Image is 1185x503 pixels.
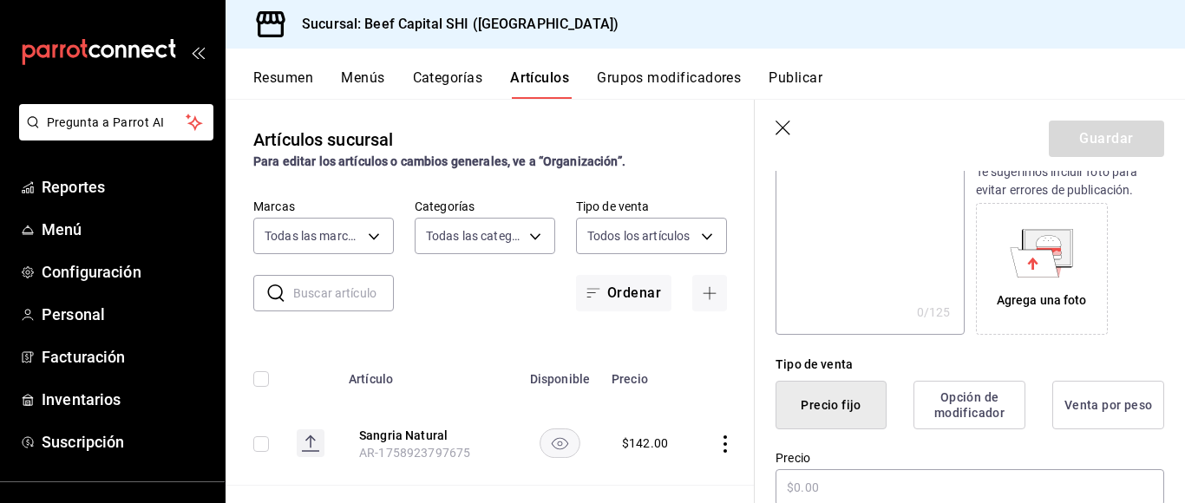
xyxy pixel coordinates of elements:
span: Facturación [42,345,211,369]
div: Agrega una foto [980,207,1103,330]
th: Precio [601,346,696,402]
button: Opción de modificador [913,381,1025,429]
span: Todas las categorías, Sin categoría [426,227,523,245]
button: actions [717,435,734,453]
button: Venta por peso [1052,381,1164,429]
button: Grupos modificadores [597,69,741,99]
span: Reportes [42,175,211,199]
div: 0 /125 [917,304,951,321]
button: Publicar [769,69,822,99]
input: Buscar artículo [293,276,394,310]
button: edit-product-location [359,427,498,444]
button: Ordenar [576,275,671,311]
strong: Para editar los artículos o cambios generales, ve a “Organización”. [253,154,625,168]
div: Tipo de venta [776,356,1164,374]
button: Pregunta a Parrot AI [19,104,213,140]
div: $ 142.00 [622,434,668,452]
span: Inventarios [42,388,211,411]
div: Agrega una foto [997,291,1087,310]
span: Configuración [42,260,211,284]
h3: Sucursal: Beef Capital SHI ([GEOGRAPHIC_DATA]) [288,14,619,35]
button: Artículos [510,69,569,99]
a: Pregunta a Parrot AI [12,126,213,144]
span: Personal [42,303,211,326]
button: Menús [341,69,384,99]
button: Precio fijo [776,381,887,429]
label: Precio [776,452,1164,464]
button: Resumen [253,69,313,99]
label: Categorías [415,200,555,212]
span: Menú [42,218,211,241]
button: Categorías [413,69,483,99]
span: Todos los artículos [587,227,691,245]
label: Tipo de venta [576,200,727,212]
label: Marcas [253,200,394,212]
th: Artículo [338,346,519,402]
span: Pregunta a Parrot AI [47,114,187,132]
button: open_drawer_menu [191,45,205,59]
div: Artículos sucursal [253,127,393,153]
span: Todas las marcas, Sin marca [265,227,362,245]
span: AR-1758923797675 [359,446,470,460]
div: navigation tabs [253,69,1185,99]
button: availability-product [540,428,580,458]
th: Disponible [519,346,601,402]
span: Suscripción [42,430,211,454]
